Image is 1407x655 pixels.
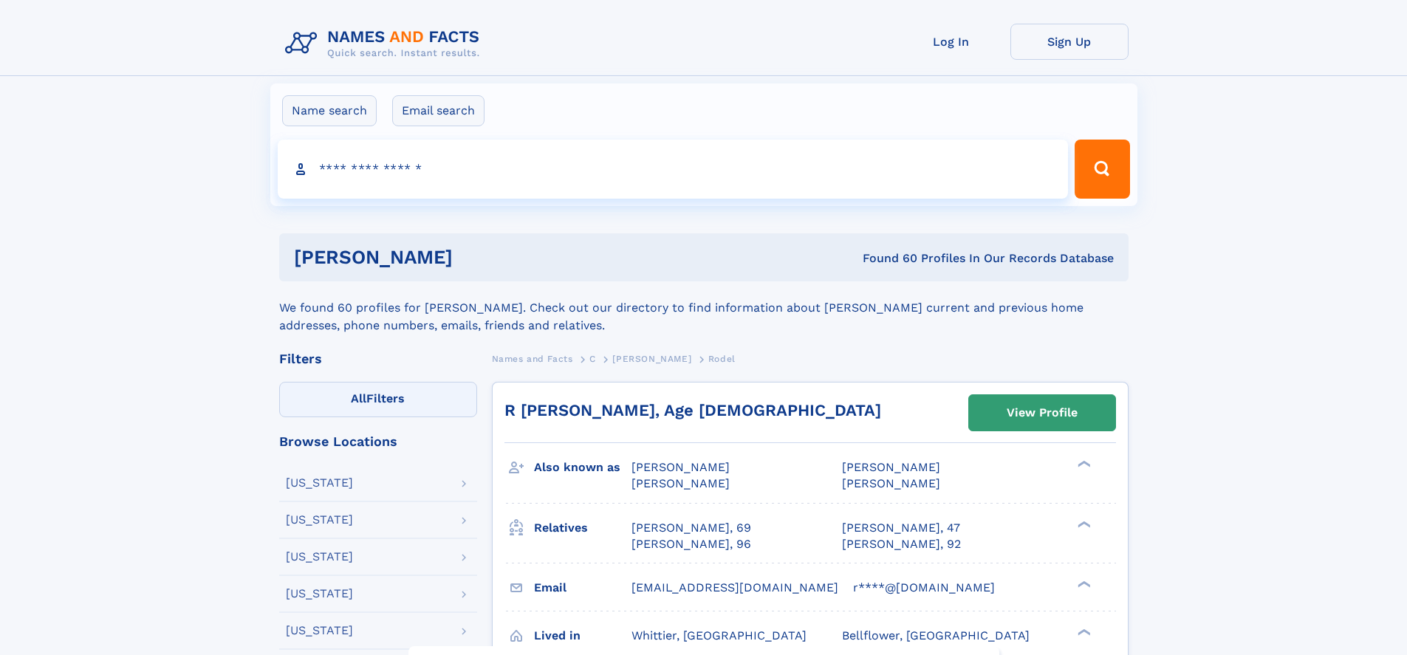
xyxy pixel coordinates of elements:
a: [PERSON_NAME] [612,349,691,368]
div: [US_STATE] [286,477,353,489]
span: All [351,391,366,405]
label: Name search [282,95,377,126]
div: ❯ [1074,579,1092,589]
a: Log In [892,24,1010,60]
span: Rodel [708,354,736,364]
a: [PERSON_NAME], 69 [631,520,751,536]
span: C [589,354,596,364]
h3: Email [534,575,631,600]
div: [US_STATE] [286,625,353,637]
span: [PERSON_NAME] [842,476,940,490]
span: [EMAIL_ADDRESS][DOMAIN_NAME] [631,580,838,594]
div: [US_STATE] [286,588,353,600]
h3: Relatives [534,515,631,541]
div: View Profile [1007,396,1078,430]
a: R [PERSON_NAME], Age [DEMOGRAPHIC_DATA] [504,401,881,419]
span: [PERSON_NAME] [842,460,940,474]
div: Browse Locations [279,435,477,448]
span: Bellflower, [GEOGRAPHIC_DATA] [842,628,1030,642]
div: ❯ [1074,519,1092,529]
span: Whittier, [GEOGRAPHIC_DATA] [631,628,807,642]
a: View Profile [969,395,1115,431]
a: C [589,349,596,368]
label: Filters [279,382,477,417]
button: Search Button [1075,140,1129,199]
h3: Lived in [534,623,631,648]
input: search input [278,140,1069,199]
img: Logo Names and Facts [279,24,492,64]
h3: Also known as [534,455,631,480]
a: [PERSON_NAME], 92 [842,536,961,552]
div: ❯ [1074,459,1092,469]
span: [PERSON_NAME] [612,354,691,364]
div: We found 60 profiles for [PERSON_NAME]. Check out our directory to find information about [PERSON... [279,281,1129,335]
div: [US_STATE] [286,551,353,563]
label: Email search [392,95,485,126]
a: [PERSON_NAME], 96 [631,536,751,552]
a: [PERSON_NAME], 47 [842,520,960,536]
span: [PERSON_NAME] [631,460,730,474]
div: [US_STATE] [286,514,353,526]
span: [PERSON_NAME] [631,476,730,490]
h1: [PERSON_NAME] [294,248,658,267]
div: Found 60 Profiles In Our Records Database [657,250,1114,267]
div: ❯ [1074,627,1092,637]
a: Names and Facts [492,349,573,368]
div: Filters [279,352,477,366]
a: Sign Up [1010,24,1129,60]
